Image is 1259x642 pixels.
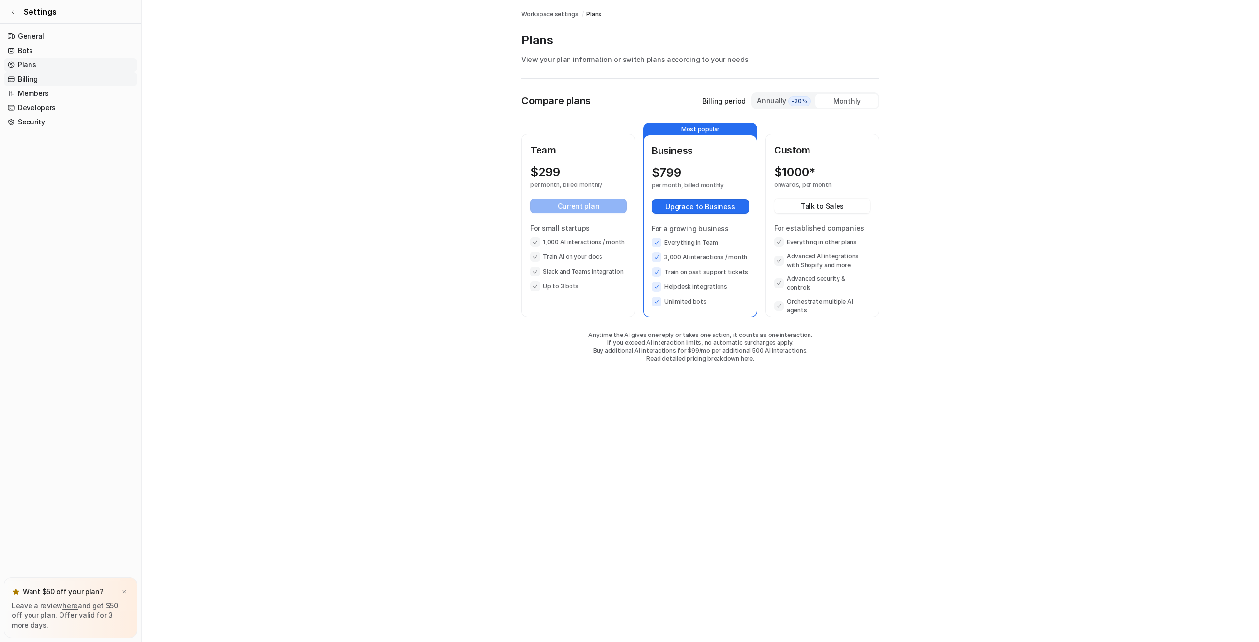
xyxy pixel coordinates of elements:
p: $ 799 [652,166,681,180]
span: -20% [788,96,811,106]
a: Plans [4,58,137,72]
li: Unlimited bots [652,297,749,306]
p: For established companies [774,223,870,233]
li: Advanced security & controls [774,275,870,292]
button: Current plan [530,199,627,213]
li: Slack and Teams integration [530,267,627,276]
div: Monthly [815,94,878,108]
li: Everything in Team [652,238,749,247]
li: 3,000 AI interactions / month [652,252,749,262]
a: Plans [586,10,601,19]
p: Team [530,143,627,157]
li: Advanced AI integrations with Shopify and more [774,252,870,270]
p: $ 1000* [774,165,815,179]
p: per month, billed monthly [652,182,731,189]
p: Want $50 off your plan? [23,587,104,597]
p: Plans [521,32,879,48]
a: Workspace settings [521,10,579,19]
a: General [4,30,137,43]
a: Bots [4,44,137,58]
p: Buy additional AI interactions for $99/mo per additional 500 AI interactions. [521,347,879,355]
button: Talk to Sales [774,199,870,213]
span: Settings [24,6,57,18]
li: Train on past support tickets [652,267,749,277]
span: / [582,10,584,19]
p: Most popular [644,123,757,135]
li: Train AI on your docs [530,252,627,262]
li: Helpdesk integrations [652,282,749,292]
li: 1,000 AI interactions / month [530,237,627,247]
li: Up to 3 bots [530,281,627,291]
p: per month, billed monthly [530,181,609,189]
a: Billing [4,72,137,86]
img: star [12,588,20,596]
p: For a growing business [652,223,749,234]
p: Billing period [702,96,746,106]
p: Custom [774,143,870,157]
p: Anytime the AI gives one reply or takes one action, it counts as one interaction. [521,331,879,339]
div: Annually [756,95,811,106]
a: Developers [4,101,137,115]
a: Security [4,115,137,129]
p: For small startups [530,223,627,233]
p: If you exceed AI interaction limits, no automatic surcharges apply. [521,339,879,347]
p: Business [652,143,749,158]
li: Orchestrate multiple AI agents [774,297,870,315]
img: x [121,589,127,595]
p: Compare plans [521,93,591,108]
a: here [62,601,78,610]
p: onwards, per month [774,181,853,189]
p: View your plan information or switch plans according to your needs [521,54,879,64]
li: Everything in other plans [774,237,870,247]
p: Leave a review and get $50 off your plan. Offer valid for 3 more days. [12,601,129,630]
p: $ 299 [530,165,560,179]
a: Read detailed pricing breakdown here. [646,355,754,362]
a: Members [4,87,137,100]
button: Upgrade to Business [652,199,749,214]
